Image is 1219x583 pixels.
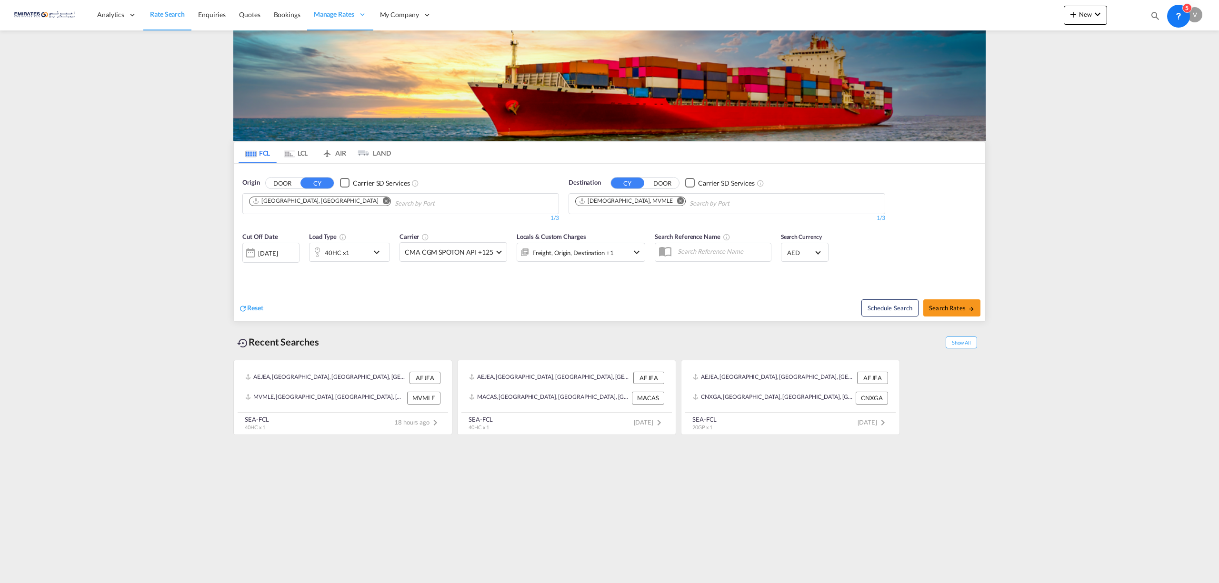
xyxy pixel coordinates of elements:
div: Male, MVMLE [579,197,673,205]
div: V [1187,7,1202,22]
div: Recent Searches [233,331,323,353]
div: AEJEA [857,372,888,384]
md-icon: The selected Trucker/Carrierwill be displayed in the rate results If the rates are from another f... [421,233,429,241]
span: Manage Rates [314,10,354,19]
div: AEJEA, Jebel Ali, United Arab Emirates, Middle East, Middle East [245,372,407,384]
md-checkbox: Checkbox No Ink [340,178,410,188]
span: 18 hours ago [394,418,441,426]
md-icon: icon-chevron-right [877,417,889,428]
span: CMA CGM SPOTON API +125 [405,247,493,257]
md-icon: icon-backup-restore [237,337,249,349]
div: CNXGA [856,392,888,404]
button: CY [300,178,334,188]
div: icon-magnify [1150,10,1160,25]
div: SEA-FCL [469,415,493,424]
md-icon: icon-arrow-right [968,306,975,312]
span: Show All [946,336,977,348]
span: Analytics [97,10,124,20]
md-tab-item: AIR [315,142,353,163]
div: MVMLE, Male, Maldives, Indian Subcontinent, Asia Pacific [245,392,405,404]
md-icon: icon-airplane [321,148,333,155]
div: AEJEA [633,372,664,384]
button: Search Ratesicon-arrow-right [923,299,980,316]
button: icon-plus 400-fgNewicon-chevron-down [1064,6,1107,25]
span: Enquiries [198,10,226,19]
span: Quotes [239,10,260,19]
md-icon: icon-chevron-down [1092,9,1103,20]
button: Remove [376,197,390,207]
span: Rate Search [150,10,185,18]
md-icon: Unchecked: Search for CY (Container Yard) services for all selected carriers.Checked : Search for... [757,179,764,187]
span: My Company [380,10,419,20]
span: Search Rates [929,304,975,312]
div: OriginDOOR CY Checkbox No InkUnchecked: Search for CY (Container Yard) services for all selected ... [234,164,985,321]
div: icon-refreshReset [239,303,263,314]
div: SEA-FCL [245,415,269,424]
md-chips-wrap: Chips container. Use arrow keys to select chips. [248,194,489,211]
span: 40HC x 1 [245,424,265,430]
div: AEJEA [410,372,440,384]
div: [DATE] [258,249,278,257]
div: 1/3 [569,214,885,222]
div: 40HC x1icon-chevron-down [309,243,390,262]
recent-search-card: AEJEA, [GEOGRAPHIC_DATA], [GEOGRAPHIC_DATA], [GEOGRAPHIC_DATA], [GEOGRAPHIC_DATA] AEJEAMVMLE, [GE... [233,360,452,435]
md-datepicker: Select [242,262,250,275]
div: AEJEA, Jebel Ali, United Arab Emirates, Middle East, Middle East [693,372,855,384]
span: Carrier [400,233,429,240]
md-chips-wrap: Chips container. Use arrow keys to select chips. [574,194,784,211]
span: [DATE] [858,418,889,426]
md-icon: icon-chevron-down [631,247,642,258]
span: Help [1166,7,1182,23]
img: LCL+%26+FCL+BACKGROUND.png [233,30,986,141]
span: 40HC x 1 [469,424,489,430]
md-select: Select Currency: د.إ AEDUnited Arab Emirates Dirham [786,246,823,259]
div: Press delete to remove this chip. [252,197,380,205]
input: Chips input. [689,196,780,211]
div: [DATE] [242,243,300,263]
span: Load Type [309,233,347,240]
span: Search Currency [781,233,822,240]
md-pagination-wrapper: Use the left and right arrow keys to navigate between tabs [239,142,391,163]
button: CY [611,178,644,188]
span: Bookings [274,10,300,19]
md-icon: icon-information-outline [339,233,347,241]
span: Search Reference Name [655,233,730,240]
button: DOOR [266,178,299,188]
div: 1/3 [242,214,559,222]
md-tab-item: LCL [277,142,315,163]
md-icon: icon-chevron-right [430,417,441,428]
recent-search-card: AEJEA, [GEOGRAPHIC_DATA], [GEOGRAPHIC_DATA], [GEOGRAPHIC_DATA], [GEOGRAPHIC_DATA] AEJEACNXGA, [GE... [681,360,900,435]
div: 40HC x1 [325,246,350,259]
md-icon: icon-chevron-down [371,247,387,258]
div: MVMLE [407,392,440,404]
span: New [1068,10,1103,18]
md-tab-item: FCL [239,142,277,163]
div: Jebel Ali, AEJEA [252,197,378,205]
recent-search-card: AEJEA, [GEOGRAPHIC_DATA], [GEOGRAPHIC_DATA], [GEOGRAPHIC_DATA], [GEOGRAPHIC_DATA] AEJEAMACAS, [GE... [457,360,676,435]
div: SEA-FCL [692,415,717,424]
button: DOOR [646,178,679,188]
div: Freight Origin Destination Factory Stuffingicon-chevron-down [517,243,645,262]
div: Freight Origin Destination Factory Stuffing [532,246,614,259]
div: CNXGA, Xingang, China, Greater China & Far East Asia, Asia Pacific [693,392,853,404]
button: Note: By default Schedule search will only considerorigin ports, destination ports and cut off da... [861,299,919,316]
span: Reset [247,304,263,312]
span: [DATE] [634,418,665,426]
div: Carrier SD Services [353,178,410,188]
button: Remove [671,197,685,207]
span: Origin [242,178,260,188]
md-icon: icon-plus 400-fg [1068,9,1079,20]
md-icon: Your search will be saved by the below given name [723,233,730,241]
div: Help [1166,7,1187,24]
div: AEJEA, Jebel Ali, United Arab Emirates, Middle East, Middle East [469,372,631,384]
md-tab-item: LAND [353,142,391,163]
img: c67187802a5a11ec94275b5db69a26e6.png [14,4,79,26]
md-icon: icon-chevron-right [653,417,665,428]
div: Press delete to remove this chip. [579,197,675,205]
md-icon: icon-magnify [1150,10,1160,21]
md-icon: Unchecked: Search for CY (Container Yard) services for all selected carriers.Checked : Search for... [411,179,419,187]
span: Destination [569,178,601,188]
input: Search Reference Name [673,244,771,258]
md-icon: icon-refresh [239,304,247,313]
